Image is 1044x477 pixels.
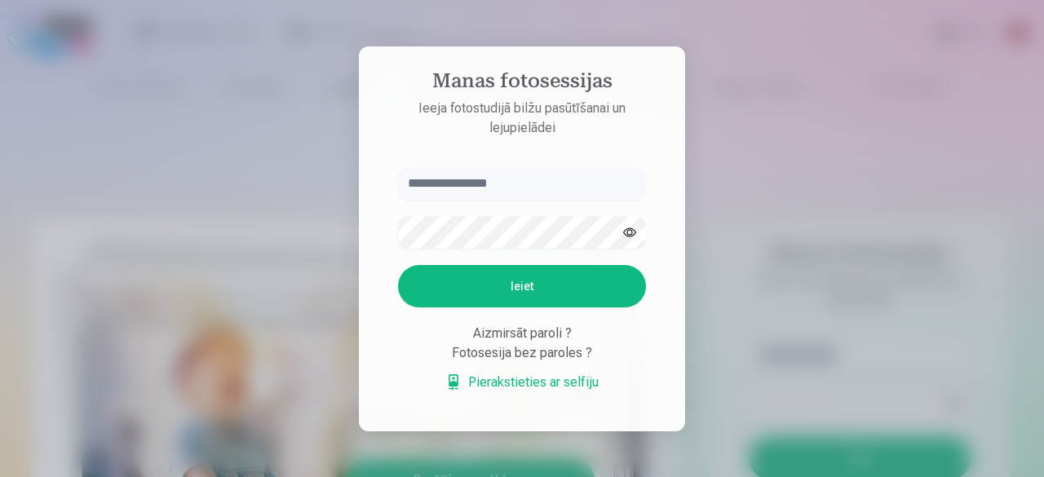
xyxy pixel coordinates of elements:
div: Aizmirsāt paroli ? [398,324,646,343]
div: Fotosesija bez paroles ? [398,343,646,363]
a: Pierakstieties ar selfiju [445,373,599,392]
h4: Manas fotosessijas [382,69,662,99]
button: Ieiet [398,265,646,307]
p: Ieeja fotostudijā bilžu pasūtīšanai un lejupielādei [382,99,662,138]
